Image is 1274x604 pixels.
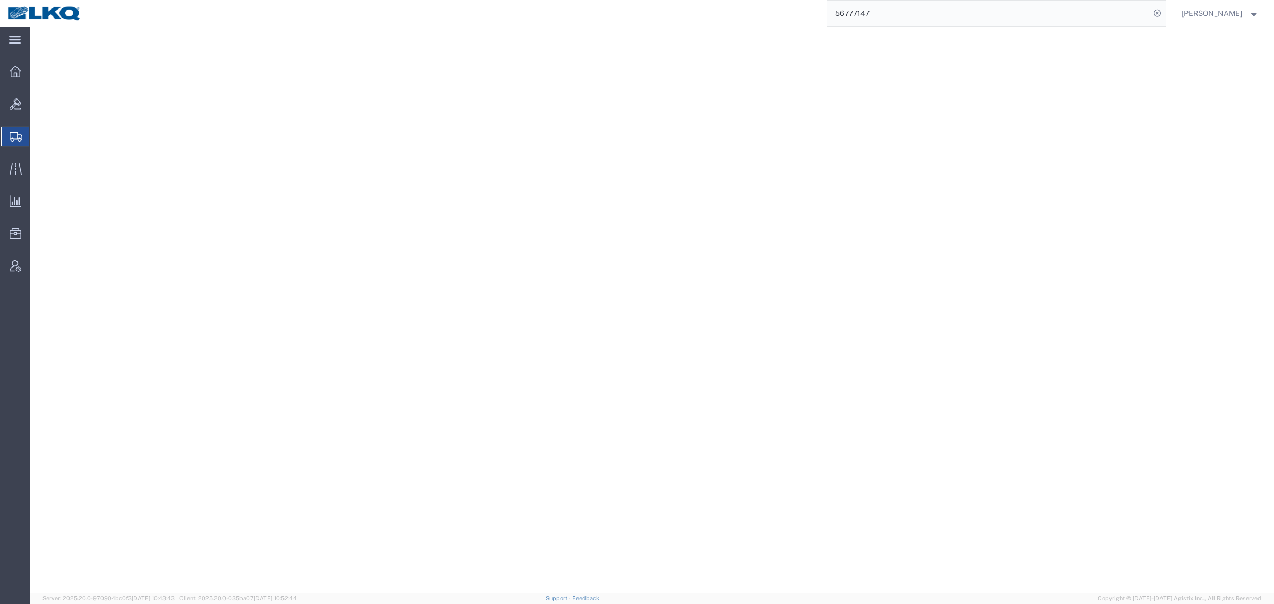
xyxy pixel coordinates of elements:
[1182,7,1242,19] span: Kenneth Tatum
[7,5,82,21] img: logo
[132,595,175,601] span: [DATE] 10:43:43
[1181,7,1260,20] button: [PERSON_NAME]
[30,27,1274,593] iframe: FS Legacy Container
[254,595,297,601] span: [DATE] 10:52:44
[546,595,572,601] a: Support
[179,595,297,601] span: Client: 2025.20.0-035ba07
[572,595,599,601] a: Feedback
[42,595,175,601] span: Server: 2025.20.0-970904bc0f3
[1098,594,1261,603] span: Copyright © [DATE]-[DATE] Agistix Inc., All Rights Reserved
[827,1,1150,26] input: Search for shipment number, reference number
